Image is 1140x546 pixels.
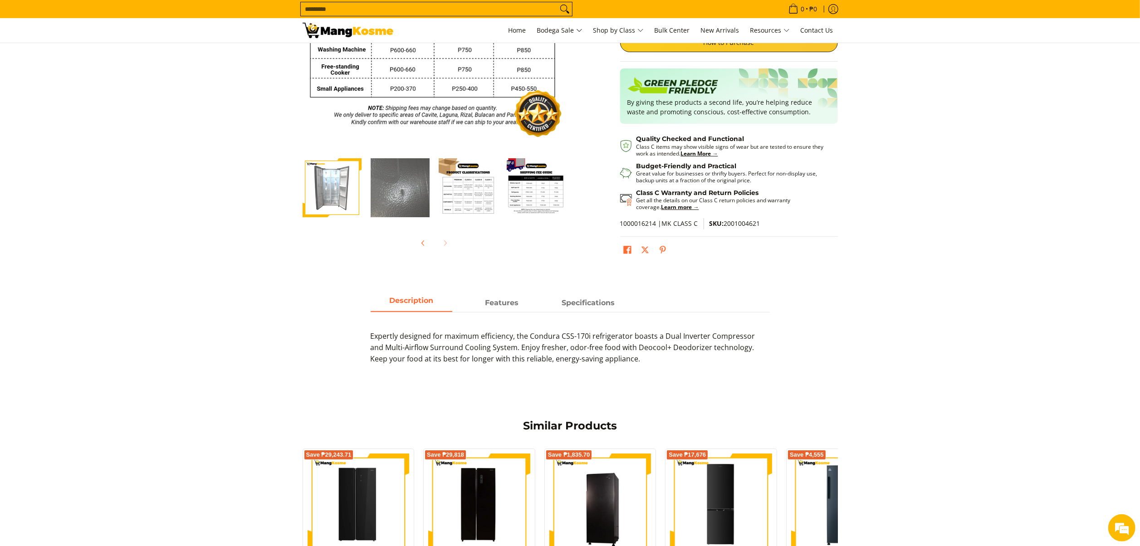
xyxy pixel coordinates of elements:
span: Save ₱29,243.71 [306,452,352,458]
span: Save ₱4,555 [790,452,824,458]
strong: Features [485,298,519,307]
p: By giving these products a second life, you’re helping reduce waste and promoting conscious, cost... [627,97,831,117]
a: Learn more → [661,203,699,211]
div: Chat with us now [47,51,152,63]
span: SKU: [709,219,724,228]
p: Expertly designed for maximum efficiency, the Condura CSS-170i refrigerator boasts a Dual Inverte... [371,331,770,373]
img: Condura 16.2 Cu.Ft. Side by Side Inverter Refrigerator CSS-170i (Class C)-6 [439,158,498,217]
a: Bodega Sale [533,18,587,43]
strong: Budget-Friendly and Practical [636,162,737,170]
span: 1000016214 |MK CLASS C [620,219,698,228]
span: Shop by Class [593,25,644,36]
span: Save ₱17,676 [669,452,706,458]
a: Description [371,295,452,312]
nav: Main Menu [402,18,838,43]
strong: Specifications [562,298,615,307]
div: Description [371,312,770,373]
a: Description 2 [548,295,629,312]
a: Description 1 [461,295,543,312]
p: Great value for businesses or thrifty buyers. Perfect for non-display use, backup units at a frac... [636,170,829,184]
a: Share on Facebook [621,244,634,259]
img: Condura 16.2 Cu.Ft. Side by Side Inverter Refrigerator CSS-170i (Class C)-7 [507,158,566,217]
span: Description [371,295,452,311]
a: Contact Us [796,18,838,43]
a: Bulk Center [650,18,695,43]
span: Bodega Sale [537,25,582,36]
a: Pin on Pinterest [656,244,669,259]
img: Condura 16.2 Cu.Ft. Side by Side Inverter Refrigerator CSS-170i (Class C)-5 [371,158,430,217]
span: We're online! [53,114,125,206]
span: New Arrivals [701,26,739,34]
span: 0 [800,6,806,12]
a: Home [504,18,531,43]
div: Minimize live chat window [149,5,171,26]
img: Condura 16.2 Cu.Ft. Side by Side Inverter Refrigerator CSS-170i (Class | Mang Kosme [303,23,393,38]
span: Resources [750,25,790,36]
button: Search [558,2,572,16]
textarea: Type your message and hit 'Enter' [5,248,173,279]
span: ₱0 [808,6,819,12]
span: 2001004621 [709,219,760,228]
a: Post on X [639,244,651,259]
strong: Quality Checked and Functional [636,135,744,143]
button: Previous [413,233,433,253]
span: Home [509,26,526,34]
p: Get all the details on our Class C return policies and warranty coverage. [636,197,829,210]
a: New Arrivals [696,18,744,43]
span: Save ₱1,835.70 [548,452,590,458]
img: Badge sustainability green pledge friendly [627,76,718,97]
a: Learn More → [681,150,718,157]
span: • [786,4,820,14]
p: Class C items may show visible signs of wear but are tested to ensure they work as intended. [636,143,829,157]
span: Contact Us [801,26,833,34]
a: Shop by Class [589,18,648,43]
img: Condura 16.2 Cu.Ft. Side by Side Inverter Refrigerator CSS-170i (Class C)-4 [303,158,362,217]
span: Save ₱29,818 [427,452,464,458]
a: Resources [746,18,794,43]
span: Bulk Center [655,26,690,34]
strong: Class C Warranty and Return Policies [636,189,759,197]
h2: Similar Products [371,419,770,433]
